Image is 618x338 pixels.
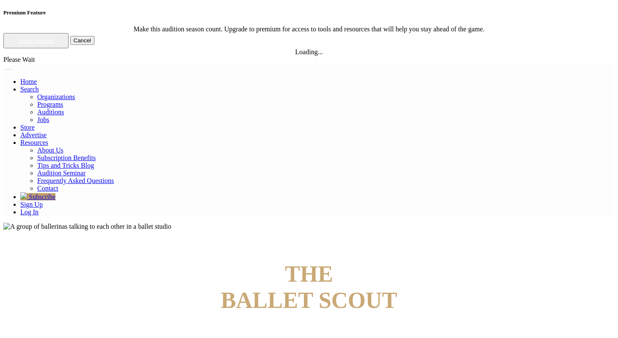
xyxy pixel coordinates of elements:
[3,223,171,230] img: A group of ballerinas talking to each other in a ballet studio
[20,78,37,85] a: Home
[285,261,333,287] span: THE
[37,185,58,192] a: Contact
[3,9,615,16] h5: Premium Feature
[20,124,35,131] a: Store
[37,93,75,100] a: Organizations
[37,154,96,161] a: Subscription Benefits
[37,101,63,108] a: Programs
[20,139,48,146] a: Resources
[3,261,615,313] h4: BALLET SCOUT
[70,36,95,45] button: Cancel
[20,86,39,93] a: Search
[3,25,615,33] div: Make this audition season count. Upgrade to premium for access to tools and resources that will h...
[20,193,55,200] a: Subscribe
[37,162,94,169] a: Tips and Tricks Blog
[20,201,43,208] a: Sign Up
[20,131,47,139] a: Advertise
[37,108,64,116] a: Auditions
[3,56,615,64] div: Please Wait
[20,192,27,199] img: gem.svg
[5,69,12,70] button: Toggle navigation
[20,147,615,192] ul: Resources
[37,169,86,177] a: Audition Seminar
[29,193,55,200] span: Subscribe
[37,147,63,154] a: About Us
[37,177,114,184] a: Frequently Asked Questions
[295,48,323,55] span: Loading...
[37,116,49,123] a: Jobs
[20,208,39,216] a: Log In
[18,37,54,44] a: About Premium
[20,93,615,124] ul: Resources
